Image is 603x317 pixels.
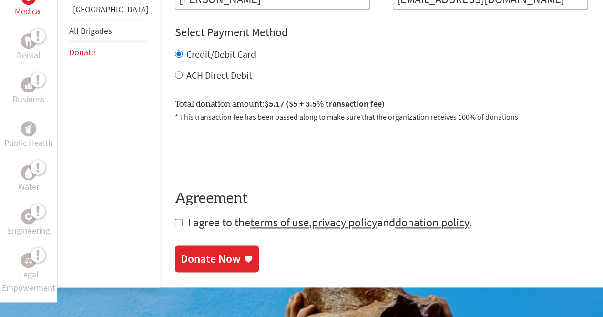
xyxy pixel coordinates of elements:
[21,165,36,180] div: Water
[186,69,252,81] label: ACH Direct Debit
[69,25,112,36] a: All Brigades
[175,25,588,40] h4: Select Payment Method
[18,180,39,194] p: Water
[69,47,95,58] a: Donate
[186,48,256,60] label: Credit/Debit Card
[250,215,309,230] a: terms of use
[25,257,32,263] img: Legal Empowerment
[12,92,45,106] p: Business
[21,121,36,136] div: Public Health
[15,5,42,18] p: Medical
[69,42,148,63] li: Donate
[25,81,32,89] img: Business
[69,20,148,42] li: All Brigades
[25,37,32,46] img: Dental
[73,4,148,15] a: [GEOGRAPHIC_DATA]
[25,167,32,178] img: Water
[18,165,39,194] a: WaterWater
[181,251,241,266] div: Donate Now
[21,33,36,49] div: Dental
[2,268,55,295] p: Legal Empowerment
[175,111,588,123] p: * This transaction fee has been passed along to make sure that the organization receives 100% of ...
[21,253,36,268] div: Legal Empowerment
[265,98,385,109] span: $5.17 ($5 + 3.5% transaction fee)
[69,3,148,20] li: Guatemala
[8,209,50,237] a: EngineeringEngineering
[175,134,320,171] iframe: reCAPTCHA
[175,190,588,207] h4: Agreement
[17,49,41,62] p: Dental
[8,224,50,237] p: Engineering
[2,253,55,295] a: Legal EmpowermentLegal Empowerment
[25,213,32,220] img: Engineering
[12,77,45,106] a: BusinessBusiness
[175,245,259,272] a: Donate Now
[4,121,53,150] a: Public HealthPublic Health
[4,136,53,150] p: Public Health
[21,209,36,224] div: Engineering
[312,215,377,230] a: privacy policy
[175,97,385,111] label: Total donation amount:
[395,215,469,230] a: donation policy
[17,33,41,62] a: DentalDental
[25,124,32,133] img: Public Health
[188,215,472,230] span: I agree to the , and .
[21,77,36,92] div: Business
